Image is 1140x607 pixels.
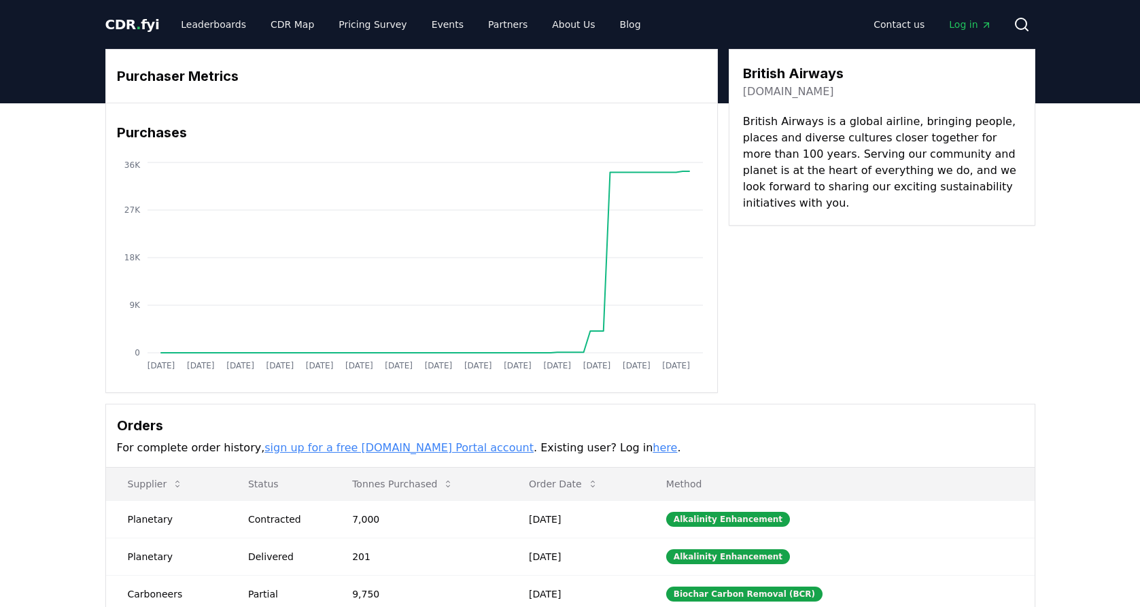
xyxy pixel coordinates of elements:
[385,361,413,370] tspan: [DATE]
[124,160,140,170] tspan: 36K
[655,477,1024,491] p: Method
[507,538,644,575] td: [DATE]
[226,361,254,370] tspan: [DATE]
[424,361,452,370] tspan: [DATE]
[117,66,706,86] h3: Purchaser Metrics
[105,15,160,34] a: CDR.fyi
[248,587,319,601] div: Partial
[105,16,160,33] span: CDR fyi
[170,12,257,37] a: Leaderboards
[264,441,534,454] a: sign up for a free [DOMAIN_NAME] Portal account
[743,84,834,100] a: [DOMAIN_NAME]
[266,361,294,370] tspan: [DATE]
[583,361,610,370] tspan: [DATE]
[421,12,474,37] a: Events
[248,550,319,563] div: Delivered
[328,12,417,37] a: Pricing Survey
[248,513,319,526] div: Contracted
[507,500,644,538] td: [DATE]
[938,12,1002,37] a: Log in
[135,348,140,358] tspan: 0
[949,18,991,31] span: Log in
[541,12,606,37] a: About Us
[129,300,141,310] tspan: 9K
[341,470,464,498] button: Tonnes Purchased
[117,470,194,498] button: Supplier
[136,16,141,33] span: .
[330,500,507,538] td: 7,000
[623,361,651,370] tspan: [DATE]
[743,63,844,84] h3: British Airways
[743,114,1021,211] p: British Airways is a global airline, bringing people, places and diverse cultures closer together...
[662,361,690,370] tspan: [DATE]
[609,12,652,37] a: Blog
[666,549,790,564] div: Alkalinity Enhancement
[237,477,319,491] p: Status
[147,361,175,370] tspan: [DATE]
[124,253,140,262] tspan: 18K
[666,512,790,527] div: Alkalinity Enhancement
[330,538,507,575] td: 201
[477,12,538,37] a: Partners
[863,12,1002,37] nav: Main
[464,361,491,370] tspan: [DATE]
[124,205,140,215] tspan: 27K
[117,440,1024,456] p: For complete order history, . Existing user? Log in .
[666,587,823,602] div: Biochar Carbon Removal (BCR)
[186,361,214,370] tspan: [DATE]
[863,12,935,37] a: Contact us
[260,12,325,37] a: CDR Map
[504,361,532,370] tspan: [DATE]
[345,361,373,370] tspan: [DATE]
[106,500,226,538] td: Planetary
[117,122,706,143] h3: Purchases
[543,361,571,370] tspan: [DATE]
[653,441,677,454] a: here
[518,470,609,498] button: Order Date
[170,12,651,37] nav: Main
[117,415,1024,436] h3: Orders
[106,538,226,575] td: Planetary
[305,361,333,370] tspan: [DATE]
